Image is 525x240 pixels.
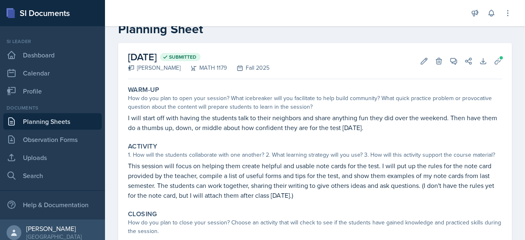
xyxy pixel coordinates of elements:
div: Si leader [3,38,102,45]
div: [PERSON_NAME] [26,224,82,233]
div: [PERSON_NAME] [128,64,180,72]
div: Help & Documentation [3,197,102,213]
div: Fall 2025 [227,64,269,72]
a: Observation Forms [3,131,102,148]
span: Submitted [169,54,196,60]
label: Closing [128,210,157,218]
div: MATH 1179 [180,64,227,72]
a: Dashboard [3,47,102,63]
h2: Planning Sheet [118,22,512,37]
p: I will start off with having the students talk to their neighbors and share anything fun they did... [128,113,502,133]
div: 1. How will the students collaborate with one another? 2. What learning strategy will you use? 3.... [128,151,502,159]
label: Warm-Up [128,86,160,94]
div: How do you plan to close your session? Choose an activity that will check to see if the students ... [128,218,502,235]
a: Profile [3,83,102,99]
a: Uploads [3,149,102,166]
a: Calendar [3,65,102,81]
p: This session will focus on helping them create helpful and usable note cards for the test. I will... [128,161,502,200]
label: Activity [128,142,157,151]
a: Search [3,167,102,184]
div: How do you plan to open your session? What icebreaker will you facilitate to help build community... [128,94,502,111]
div: Documents [3,104,102,112]
a: Planning Sheets [3,113,102,130]
h2: [DATE] [128,50,269,64]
